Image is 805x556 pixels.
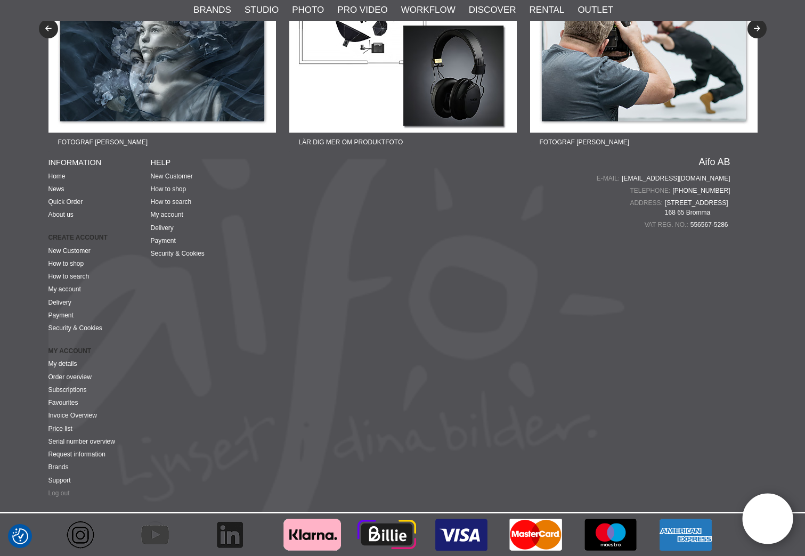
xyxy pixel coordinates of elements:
[48,233,151,242] strong: Create account
[630,186,672,195] span: Telephone:
[48,451,105,458] a: Request information
[151,157,253,168] h4: HELP
[48,438,115,445] a: Serial number overview
[48,360,77,367] a: My details
[698,157,730,167] a: Aifo AB
[151,185,186,193] a: How to shop
[48,312,74,319] a: Payment
[401,3,456,17] a: Workflow
[48,211,74,218] a: About us
[578,3,613,17] a: Outlet
[507,513,565,556] img: MasterCard
[581,513,640,556] img: Maestro
[48,324,102,332] a: Security & Cookies
[357,513,416,556] img: Billie
[337,3,387,17] a: Pro Video
[123,513,198,556] a: Aifo - YouTube
[198,513,272,556] a: Aifo - Linkedin
[151,250,205,257] a: Security & Cookies
[747,19,767,38] button: Next
[432,513,491,556] img: Visa
[622,174,730,183] a: [EMAIL_ADDRESS][DOMAIN_NAME]
[48,425,72,432] a: Price list
[530,3,565,17] a: Rental
[48,260,84,267] a: How to shop
[48,273,90,280] a: How to search
[48,133,157,152] span: Fotograf [PERSON_NAME]
[645,220,690,230] span: VAT reg. no.:
[48,399,78,406] a: Favourites
[530,133,639,152] span: Fotograf [PERSON_NAME]
[289,133,413,152] span: Lär dig mer om produktfoto
[656,513,714,556] img: American Express
[151,224,174,232] a: Delivery
[597,174,622,183] span: E-mail:
[630,198,664,208] span: Address:
[292,3,324,17] a: Photo
[48,346,151,356] strong: My account
[139,513,171,556] img: Aifo - YouTube
[48,386,87,394] a: Subscriptions
[214,513,246,556] img: Aifo - Linkedin
[12,527,28,546] button: Consent Preferences
[193,3,231,17] a: Brands
[245,3,279,17] a: Studio
[48,198,83,206] a: Quick Order
[48,157,151,168] h4: INFORMATION
[469,3,516,17] a: Discover
[283,513,341,556] img: Klarna
[48,173,66,180] a: Home
[48,299,71,306] a: Delivery
[64,513,96,556] img: Aifo - Instagram
[39,19,58,38] button: Previous
[48,373,92,381] a: Order overview
[48,513,123,556] a: Aifo - Instagram
[48,412,97,419] a: Invoice Overview
[48,185,64,193] a: News
[48,285,81,293] a: My account
[48,489,70,497] a: Log out
[665,198,730,217] span: [STREET_ADDRESS] 168 65 Bromma
[690,220,730,230] span: 556567-5286
[151,173,193,180] a: New Customer
[151,211,183,218] a: My account
[12,528,28,544] img: Revisit consent button
[48,477,71,484] a: Support
[48,463,69,471] a: Brands
[151,237,176,244] a: Payment
[672,186,730,195] a: [PHONE_NUMBER]
[151,198,192,206] a: How to search
[48,247,91,255] a: New Customer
